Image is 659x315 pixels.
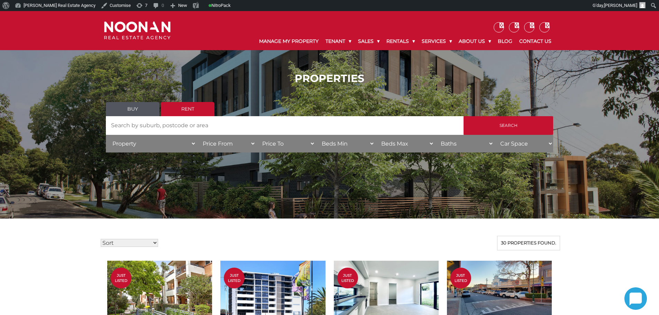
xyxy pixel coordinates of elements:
[494,33,516,50] a: Blog
[104,21,171,40] img: Noonan Real Estate Agency
[464,116,553,135] input: Search
[322,33,355,50] a: Tenant
[101,239,158,247] select: Sort Listings
[355,33,383,50] a: Sales
[106,102,159,116] a: Buy
[161,102,214,116] a: Rent
[106,116,464,135] input: Search by suburb, postcode or area
[516,33,555,50] a: Contact Us
[418,33,455,50] a: Services
[256,33,322,50] a: Manage My Property
[455,33,494,50] a: About Us
[497,236,560,250] div: 30 properties found.
[450,273,471,283] span: Just Listed
[383,33,418,50] a: Rentals
[337,273,358,283] span: Just Listed
[106,72,553,85] h1: PROPERTIES
[224,273,245,283] span: Just Listed
[604,3,637,8] span: [PERSON_NAME]
[111,273,131,283] span: Just Listed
